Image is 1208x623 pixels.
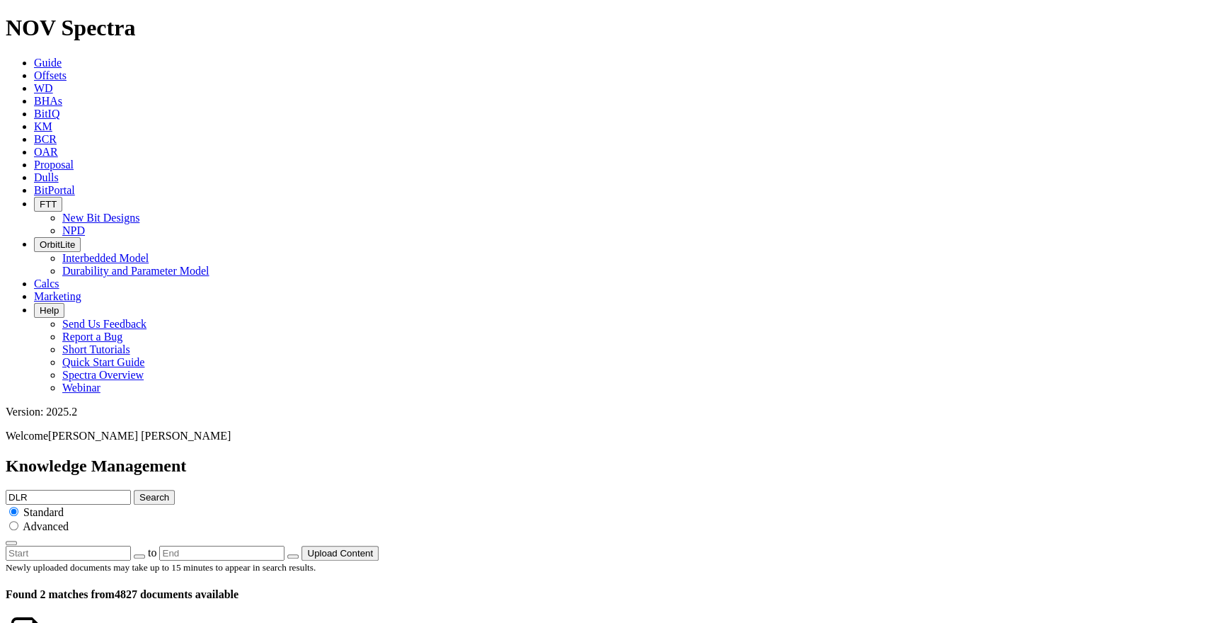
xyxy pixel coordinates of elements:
[34,120,52,132] a: KM
[34,171,59,183] a: Dulls
[23,520,69,532] span: Advanced
[301,546,379,561] button: Upload Content
[6,457,1202,476] h2: Knowledge Management
[34,184,75,196] a: BitPortal
[6,588,1202,601] h4: 4827 documents available
[34,95,62,107] a: BHAs
[40,305,59,316] span: Help
[34,237,81,252] button: OrbitLite
[34,108,59,120] a: BitIQ
[34,303,64,318] button: Help
[34,146,58,158] a: OAR
[62,382,100,394] a: Webinar
[6,490,131,505] input: e.g. Smoothsteer Record
[6,15,1202,41] h1: NOV Spectra
[148,547,156,559] span: to
[62,343,130,355] a: Short Tutorials
[62,224,85,236] a: NPD
[6,430,1202,442] p: Welcome
[62,356,144,368] a: Quick Start Guide
[34,278,59,290] a: Calcs
[6,406,1202,418] div: Version: 2025.2
[34,69,67,81] a: Offsets
[159,546,284,561] input: End
[34,197,62,212] button: FTT
[62,265,209,277] a: Durability and Parameter Model
[34,290,81,302] a: Marketing
[40,239,75,250] span: OrbitLite
[62,331,122,343] a: Report a Bug
[40,199,57,210] span: FTT
[6,562,316,573] small: Newly uploaded documents may take up to 15 minutes to appear in search results.
[34,159,74,171] a: Proposal
[34,133,57,145] a: BCR
[48,430,231,442] span: [PERSON_NAME] [PERSON_NAME]
[6,588,115,600] span: Found 2 matches from
[23,506,64,518] span: Standard
[62,212,139,224] a: New Bit Designs
[62,318,146,330] a: Send Us Feedback
[34,57,62,69] a: Guide
[34,82,53,94] a: WD
[134,490,175,505] button: Search
[62,369,144,381] a: Spectra Overview
[6,546,131,561] input: Start
[62,252,149,264] a: Interbedded Model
